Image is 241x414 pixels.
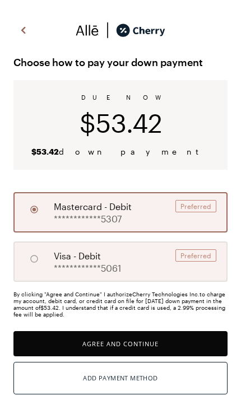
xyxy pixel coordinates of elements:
img: svg%3e [17,22,30,39]
span: down payment [31,147,210,156]
span: visa - debit [54,249,101,263]
span: mastercard - debit [54,200,132,213]
span: DUE NOW [81,94,160,101]
div: Preferred [175,249,216,262]
img: svg%3e [76,22,99,39]
div: Preferred [175,200,216,212]
img: svg%3e [99,22,116,39]
div: By clicking "Agree and Continue" I authorize Cherry Technologies Inc. to charge my account, debit... [13,291,228,318]
b: $53.42 [31,147,59,156]
button: Add Payment Method [13,362,228,394]
span: $53.42 [80,108,162,138]
img: cherry_black_logo-DrOE_MJI.svg [116,22,165,39]
span: Choose how to pay your down payment [13,53,228,71]
button: Agree and Continue [13,331,228,356]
